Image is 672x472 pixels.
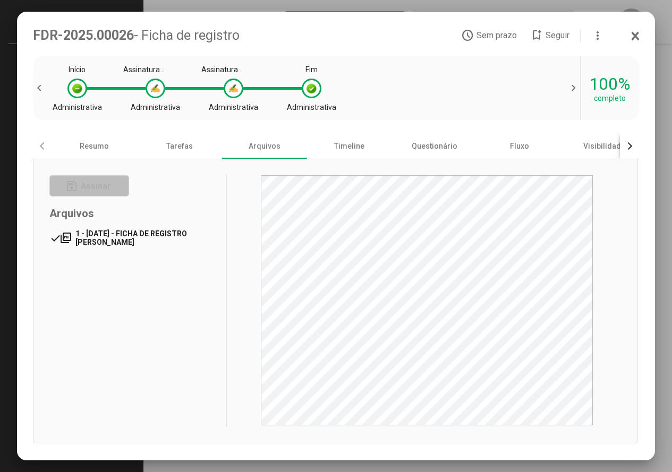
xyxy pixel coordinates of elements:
span: Sem prazo [477,30,517,40]
div: completo [594,94,626,102]
span: chevron_right [564,82,580,95]
div: 100% [589,74,631,94]
span: Arquivos [49,207,94,220]
div: Administrativa [287,103,336,111]
div: Administrativa [53,103,102,111]
div: Arquivos [222,133,307,159]
mat-icon: done [49,231,60,244]
mat-icon: bookmark_add [530,29,543,42]
mat-icon: access_time [461,29,474,42]
div: Fluxo [477,133,562,159]
mat-icon: picture_as_pdf [59,231,75,244]
div: Administrativa [131,103,180,111]
div: Fim [305,65,318,74]
span: 1 - [DATE] - FICHA DE REGISTRO [PERSON_NAME] [75,229,187,246]
span: - Ficha de registro [134,28,240,43]
div: Assinatura empregador [123,65,187,74]
mat-icon: more_vert [591,29,604,42]
span: Seguir [546,30,569,40]
div: Início [69,65,86,74]
span: Assinar [81,181,110,191]
div: Questionário [392,133,477,159]
button: Assinar [49,175,129,196]
div: Tarefas [137,133,222,159]
mat-icon: save [65,180,78,193]
div: Administrativa [209,103,258,111]
div: Timeline [307,133,392,159]
div: Assinatura empregado [201,65,265,74]
div: FDR-2025.00026 [33,28,462,43]
div: Visibilidade [562,133,647,159]
span: chevron_left [33,82,49,95]
div: Resumo [52,133,137,159]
